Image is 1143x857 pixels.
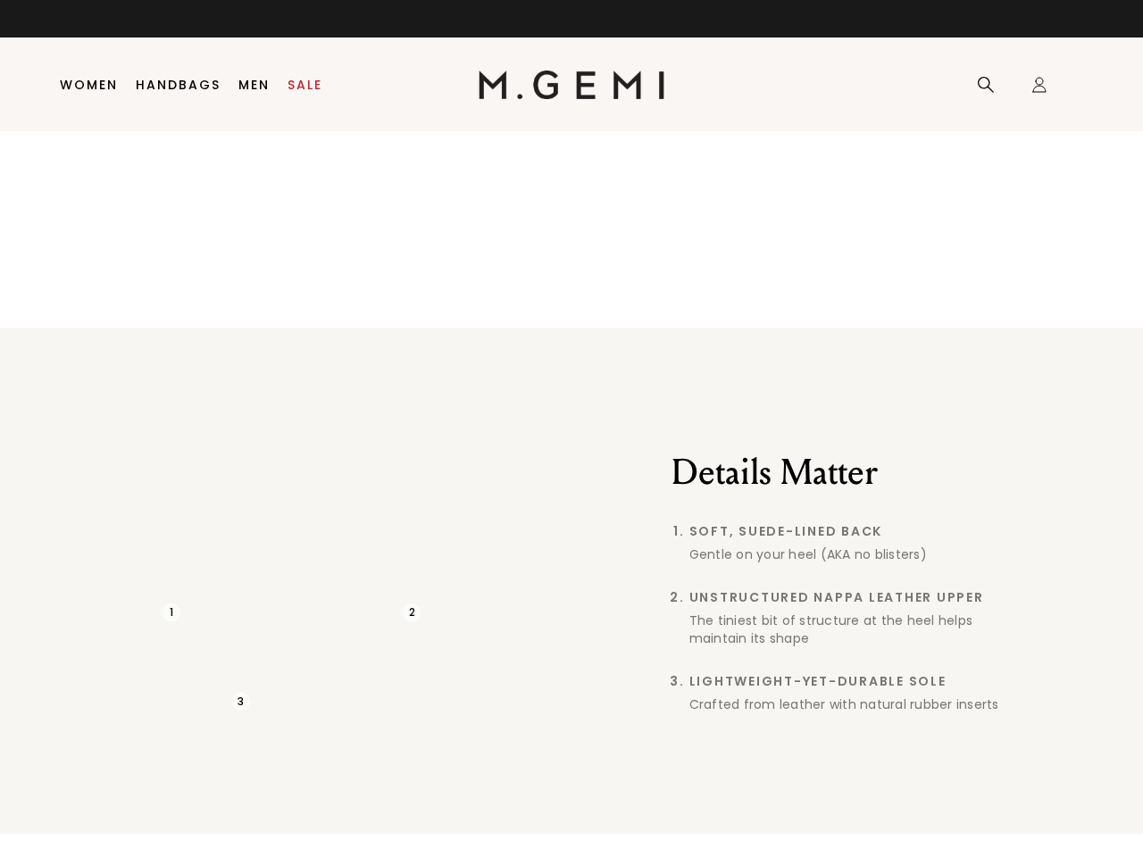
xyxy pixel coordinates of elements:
[689,612,1030,647] div: The tiniest bit of structure at the heel helps maintain its shape
[163,603,180,621] div: 1
[689,674,1030,688] span: Lightweight-Yet-Durable Sole
[689,524,1030,538] span: Soft, Suede-Lined Back
[136,78,221,92] a: Handbags
[672,451,1030,494] h2: Details Matter
[479,71,665,99] img: M.Gemi
[60,78,118,92] a: Women
[689,695,1030,713] div: Crafted from leather with natural rubber inserts
[689,545,1030,563] div: Gentle on your heel (AKA no blisters)
[403,603,421,621] div: 2
[288,78,322,92] a: Sale
[689,590,1030,604] span: Unstructured Nappa Leather Upper
[238,78,270,92] a: Men
[232,693,250,711] div: 3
